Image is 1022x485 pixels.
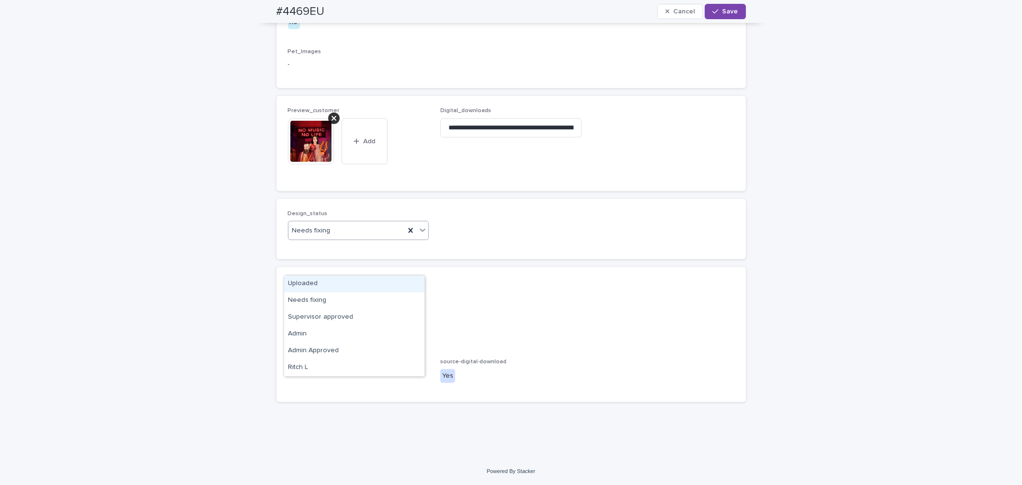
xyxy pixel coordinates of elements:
span: Pet_Images [288,49,322,55]
h2: #4469EU [276,5,325,19]
p: - [288,59,735,69]
div: Needs fixing [284,292,425,309]
span: Digital_downloads [440,108,491,114]
div: Admin [284,326,425,343]
div: Ritch L [284,359,425,376]
div: Admin Approved [284,343,425,359]
span: Add [363,138,375,145]
span: Save [723,8,738,15]
span: Preview_customer [288,108,340,114]
span: Cancel [673,8,695,15]
p: - [288,329,735,339]
a: Powered By Stacker [487,468,535,474]
span: source-digital-download [440,359,506,365]
button: Cancel [657,4,703,19]
div: Supervisor approved [284,309,425,326]
span: Design_status [288,211,328,217]
p: - [288,289,735,300]
button: Save [705,4,746,19]
span: Needs fixing [292,226,331,236]
div: Uploaded [284,276,425,292]
button: Add [342,118,388,164]
div: Yes [440,369,455,383]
